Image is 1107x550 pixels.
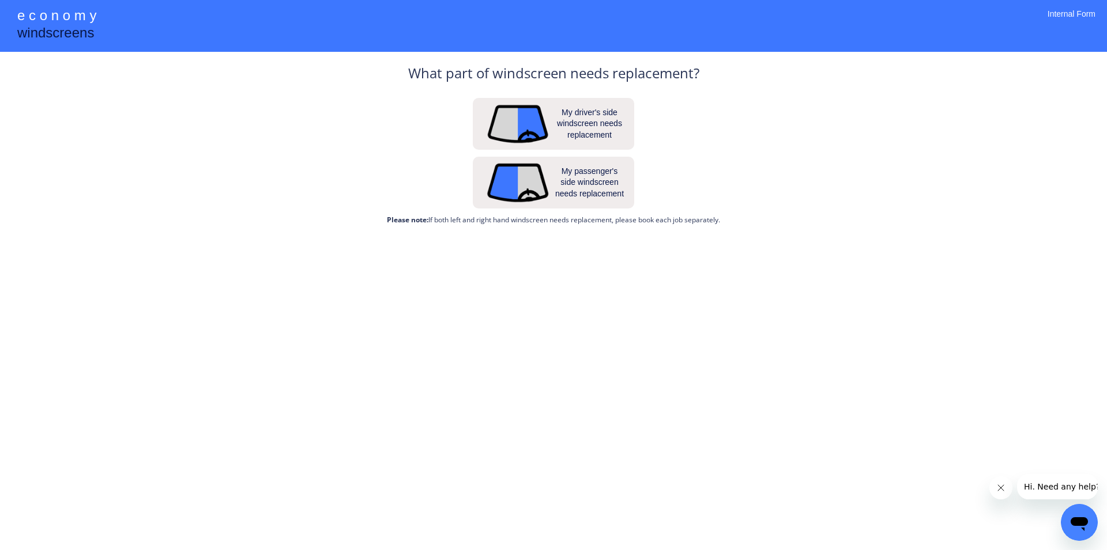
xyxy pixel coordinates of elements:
[1017,474,1098,499] iframe: Message from company
[555,166,624,200] div: My passenger's side windscreen needs replacement
[1048,9,1095,35] div: Internal Form
[408,63,699,89] div: What part of windscreen needs replacement?
[387,215,428,225] strong: Please note:
[387,215,720,225] div: If both left and right hand windscreen needs replacement, please book each job separately.
[555,107,624,141] div: My driver's side windscreen needs replacement
[1061,504,1098,541] iframe: Button to launch messaging window
[486,103,549,145] img: driver_side_2.png
[17,23,94,45] div: windscreens
[7,8,83,17] span: Hi. Need any help?
[17,6,96,28] div: e c o n o m y
[486,162,549,203] img: passenger_side_2.png
[989,476,1012,499] iframe: Close message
